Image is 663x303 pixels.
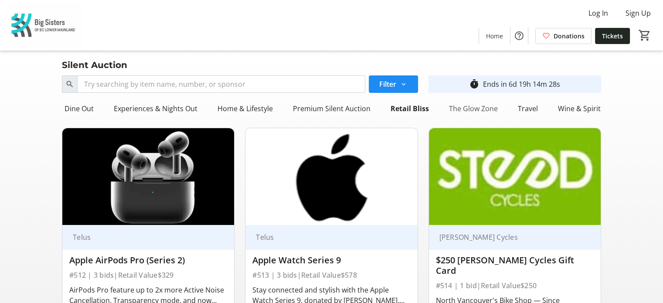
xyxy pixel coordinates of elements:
[77,75,365,93] input: Try searching by item name, number, or sponsor
[252,255,410,266] div: Apple Watch Series 9
[5,3,83,47] img: Big Sisters of BC Lower Mainland's Logo
[602,31,623,41] span: Tickets
[62,128,234,225] img: Apple AirPods Pro (Series 2)
[445,100,501,117] div: The Glow Zone
[486,31,503,41] span: Home
[379,79,396,89] span: Filter
[252,269,410,281] div: #513 | 3 bids | Retail Value $578
[436,233,583,242] div: [PERSON_NAME] Cycles
[581,6,615,20] button: Log In
[429,128,601,225] img: $250 Steed Cycles Gift Card
[554,100,608,117] div: Wine & Spirits
[626,8,651,18] span: Sign Up
[69,269,227,281] div: #512 | 3 bids | Retail Value $329
[436,255,594,276] div: $250 [PERSON_NAME] Cycles Gift Card
[483,79,560,89] div: Ends in 6d 19h 14m 28s
[110,100,201,117] div: Experiences & Nights Out
[245,128,417,225] img: Apple Watch Series 9
[554,31,585,41] span: Donations
[588,8,608,18] span: Log In
[637,27,653,43] button: Cart
[619,6,658,20] button: Sign Up
[61,100,97,117] div: Dine Out
[510,27,528,44] button: Help
[469,79,479,89] mat-icon: timer_outline
[289,100,374,117] div: Premium Silent Auction
[436,279,594,292] div: #514 | 1 bid | Retail Value $250
[479,28,510,44] a: Home
[387,100,432,117] div: Retail Bliss
[514,100,541,117] div: Travel
[252,233,400,242] div: Telus
[214,100,276,117] div: Home & Lifestyle
[69,233,217,242] div: Telus
[535,28,592,44] a: Donations
[595,28,630,44] a: Tickets
[69,255,227,266] div: Apple AirPods Pro (Series 2)
[369,75,418,93] button: Filter
[57,58,133,72] div: Silent Auction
